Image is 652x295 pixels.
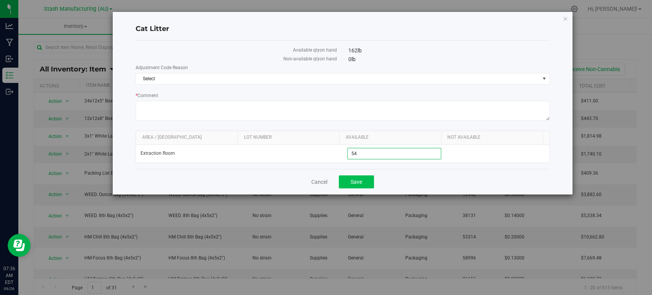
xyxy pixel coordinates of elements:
[244,135,337,141] a: Lot Number
[136,24,549,34] h4: Cat Litter
[136,64,549,71] label: Adjustment Code Reason
[348,47,362,53] span: 162
[136,55,337,62] label: Non-available qty
[540,73,549,84] span: select
[351,179,362,185] span: Save
[8,234,31,257] iframe: Resource center
[351,56,356,62] span: lb
[348,56,356,62] span: 0
[311,178,327,186] a: Cancel
[320,56,337,62] span: on hand
[136,73,539,84] span: Select
[346,135,438,141] a: Available
[447,135,540,141] a: Not Available
[339,175,374,188] button: Save
[358,47,362,53] span: lb
[142,135,235,141] a: Area / [GEOGRAPHIC_DATA]
[141,150,175,157] span: Extraction Room
[136,92,549,99] label: Comment
[320,47,337,53] span: on hand
[136,47,337,53] label: Available qty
